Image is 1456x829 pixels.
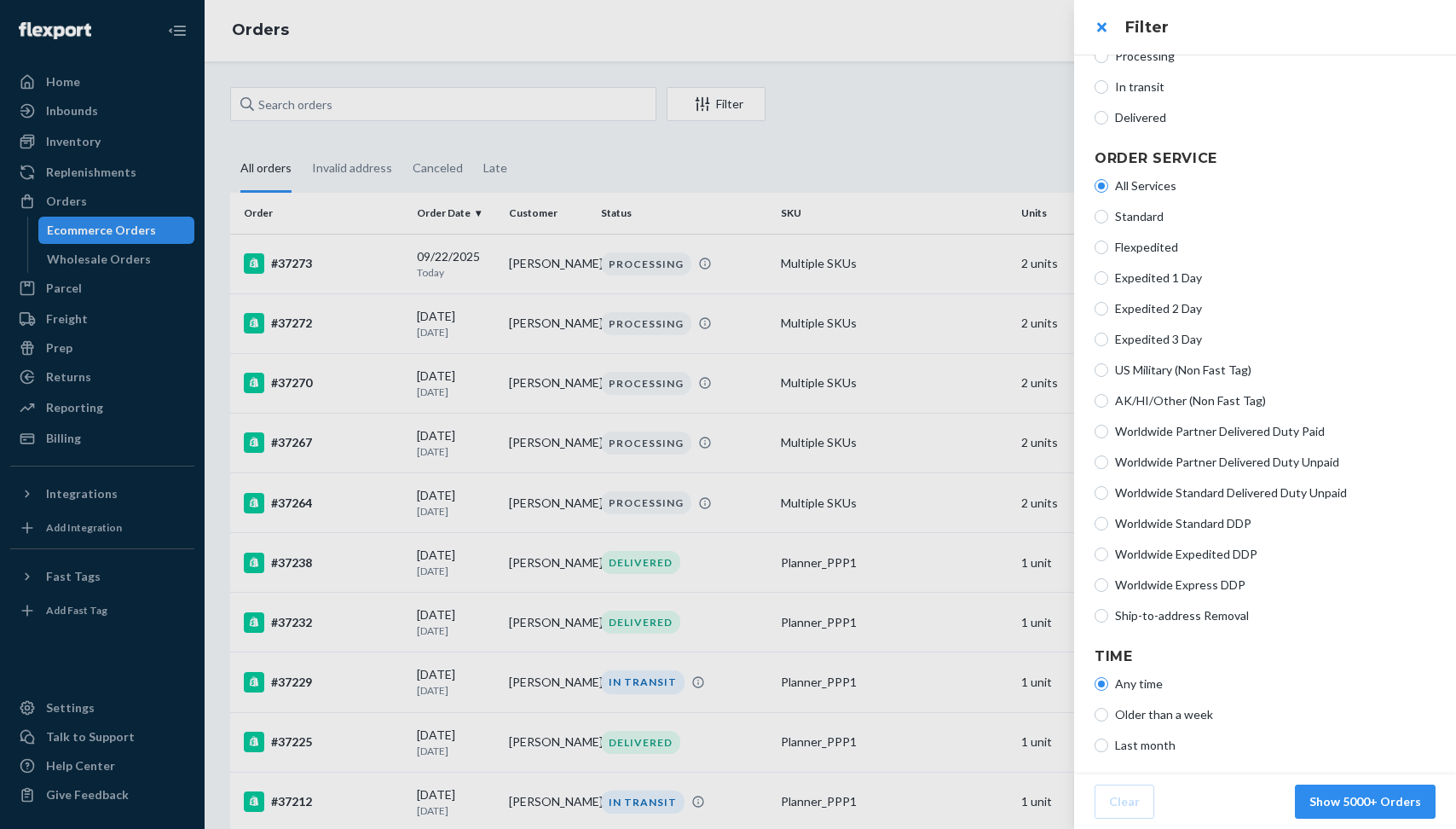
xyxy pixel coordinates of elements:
input: Worldwide Partner Delivered Duty Paid [1095,425,1108,438]
span: AK/HI/Other (Non Fast Tag) [1115,392,1436,409]
input: Worldwide Standard DDP [1095,517,1108,530]
span: Worldwide Standard Delivered Duty Unpaid [1115,484,1436,501]
span: In transit [1115,78,1436,96]
input: Expedited 2 Day [1095,302,1108,316]
h4: Order Service [1095,148,1436,169]
span: Expedited 3 Day [1115,331,1436,348]
span: Ship-to-address Removal [1115,607,1436,624]
input: AK/HI/Other (Non Fast Tag) [1095,394,1108,408]
span: Last month [1115,737,1436,754]
h4: Time [1095,646,1436,667]
input: Worldwide Partner Delivered Duty Unpaid [1095,455,1108,469]
input: Older than a week [1095,708,1108,722]
span: Expedited 2 Day [1115,300,1436,317]
input: Worldwide Expedited DDP [1095,548,1108,561]
span: Worldwide Expedited DDP [1115,546,1436,563]
span: Worldwide Partner Delivered Duty Paid [1115,423,1436,440]
input: Delivered [1095,111,1108,125]
span: Processing [1115,48,1436,65]
span: Standard [1115,208,1436,225]
span: All Services [1115,177,1436,194]
input: Worldwide Standard Delivered Duty Unpaid [1095,486,1108,500]
span: Worldwide Partner Delivered Duty Unpaid [1115,454,1436,471]
input: Expedited 3 Day [1095,333,1108,346]
span: US Military (Non Fast Tag) [1115,362,1436,379]
span: Older than a week [1115,706,1436,723]
button: Show 5000+ Orders [1295,785,1436,819]
input: In transit [1095,80,1108,94]
input: Expedited 1 Day [1095,271,1108,285]
input: Processing [1095,49,1108,63]
span: Expedited 1 Day [1115,270,1436,287]
input: Worldwide Express DDP [1095,578,1108,592]
span: Any time [1115,675,1436,693]
input: US Military (Non Fast Tag) [1095,363,1108,377]
input: Flexpedited [1095,241,1108,254]
span: Worldwide Standard DDP [1115,515,1436,532]
input: Ship-to-address Removal [1095,609,1108,623]
input: Any time [1095,677,1108,691]
input: Standard [1095,210,1108,223]
input: All Services [1095,179,1108,193]
button: close [1084,10,1118,44]
button: Clear [1095,785,1154,819]
h3: Filter [1125,16,1436,38]
span: Worldwide Express DDP [1115,577,1436,594]
span: Chat [40,12,75,27]
span: Flexpedited [1115,239,1436,256]
input: Last month [1095,739,1108,752]
span: Delivered [1115,109,1436,126]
